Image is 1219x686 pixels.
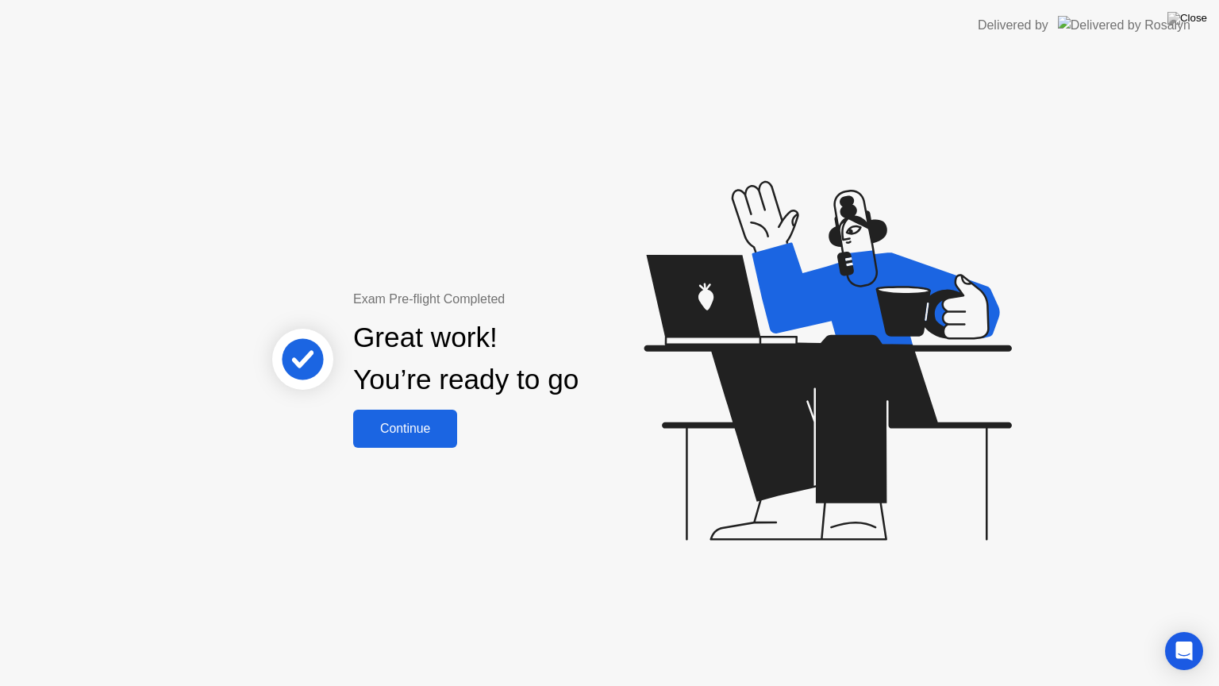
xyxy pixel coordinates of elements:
[353,290,681,309] div: Exam Pre-flight Completed
[1167,12,1207,25] img: Close
[1058,16,1190,34] img: Delivered by Rosalyn
[353,410,457,448] button: Continue
[358,422,452,436] div: Continue
[978,16,1048,35] div: Delivered by
[353,317,579,401] div: Great work! You’re ready to go
[1165,632,1203,670] div: Open Intercom Messenger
